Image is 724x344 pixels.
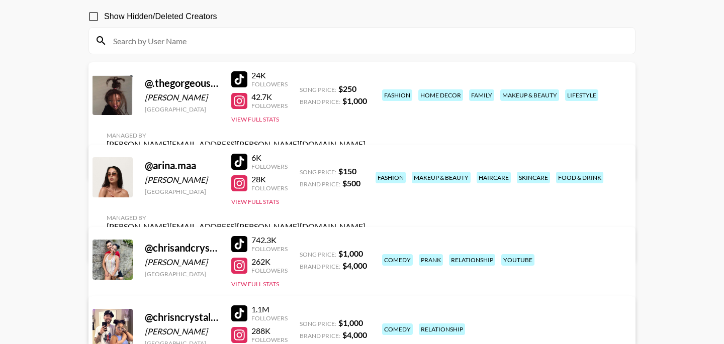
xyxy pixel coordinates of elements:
[469,89,494,101] div: family
[251,235,288,245] div: 742.3K
[251,314,288,322] div: Followers
[342,96,367,105] strong: $ 1,000
[251,336,288,343] div: Followers
[251,153,288,163] div: 6K
[145,105,219,113] div: [GEOGRAPHIC_DATA]
[251,326,288,336] div: 288K
[145,175,219,185] div: [PERSON_NAME]
[565,89,598,101] div: lifestyle
[251,245,288,253] div: Followers
[231,116,279,123] button: View Full Stats
[382,254,413,266] div: comedy
[376,172,406,183] div: fashion
[231,280,279,288] button: View Full Stats
[251,102,288,109] div: Followers
[338,166,356,176] strong: $ 150
[449,254,495,266] div: relationship
[418,89,463,101] div: home decor
[338,249,363,258] strong: $ 1,000
[145,77,219,89] div: @ .thegorgeousdoll
[500,89,559,101] div: makeup & beauty
[300,168,336,176] span: Song Price:
[412,172,471,183] div: makeup & beauty
[300,263,340,270] span: Brand Price:
[107,139,366,149] div: [PERSON_NAME][EMAIL_ADDRESS][PERSON_NAME][DOMAIN_NAME]
[104,11,217,23] span: Show Hidden/Deleted Creators
[338,84,356,93] strong: $ 250
[382,323,413,335] div: comedy
[231,198,279,205] button: View Full Stats
[517,172,550,183] div: skincare
[419,254,443,266] div: prank
[251,267,288,274] div: Followers
[107,33,629,49] input: Search by User Name
[300,251,336,258] span: Song Price:
[251,92,288,102] div: 42.7K
[107,214,366,221] div: Managed By
[145,188,219,195] div: [GEOGRAPHIC_DATA]
[300,320,336,327] span: Song Price:
[382,89,412,101] div: fashion
[251,174,288,184] div: 28K
[342,178,360,188] strong: $ 500
[501,254,534,266] div: youtube
[419,323,465,335] div: relationship
[145,92,219,102] div: [PERSON_NAME]
[342,330,367,339] strong: $ 4,000
[342,261,367,270] strong: $ 4,000
[145,270,219,278] div: [GEOGRAPHIC_DATA]
[107,132,366,139] div: Managed By
[251,184,288,192] div: Followers
[300,332,340,339] span: Brand Price:
[251,304,288,314] div: 1.1M
[251,163,288,170] div: Followers
[338,318,363,327] strong: $ 1,000
[300,86,336,93] span: Song Price:
[145,257,219,267] div: [PERSON_NAME]
[251,257,288,267] div: 262K
[251,70,288,80] div: 24K
[556,172,603,183] div: food & drink
[145,242,219,254] div: @ chrisandcrystal1
[145,326,219,336] div: [PERSON_NAME]
[145,159,219,172] div: @ arina.maa
[107,221,366,232] div: [PERSON_NAME][EMAIL_ADDRESS][PERSON_NAME][DOMAIN_NAME]
[300,180,340,188] span: Brand Price:
[477,172,511,183] div: haircare
[145,311,219,323] div: @ chrisncrystal14
[251,80,288,88] div: Followers
[300,98,340,105] span: Brand Price:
